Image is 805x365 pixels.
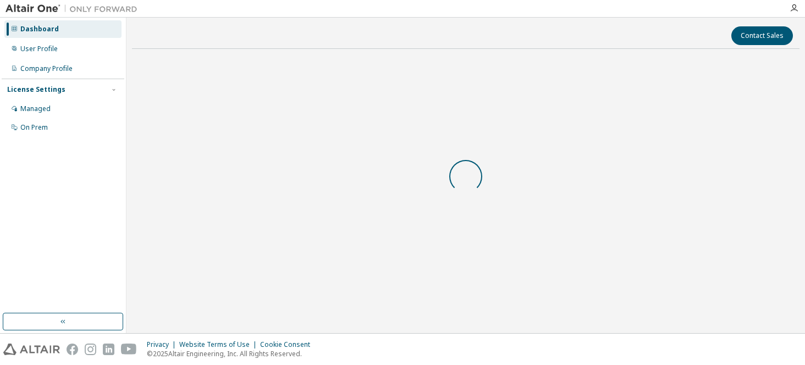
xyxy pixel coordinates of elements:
[20,45,58,53] div: User Profile
[147,349,317,358] p: © 2025 Altair Engineering, Inc. All Rights Reserved.
[20,104,51,113] div: Managed
[147,340,179,349] div: Privacy
[85,344,96,355] img: instagram.svg
[731,26,793,45] button: Contact Sales
[20,25,59,34] div: Dashboard
[67,344,78,355] img: facebook.svg
[260,340,317,349] div: Cookie Consent
[103,344,114,355] img: linkedin.svg
[179,340,260,349] div: Website Terms of Use
[3,344,60,355] img: altair_logo.svg
[5,3,143,14] img: Altair One
[121,344,137,355] img: youtube.svg
[20,64,73,73] div: Company Profile
[20,123,48,132] div: On Prem
[7,85,65,94] div: License Settings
